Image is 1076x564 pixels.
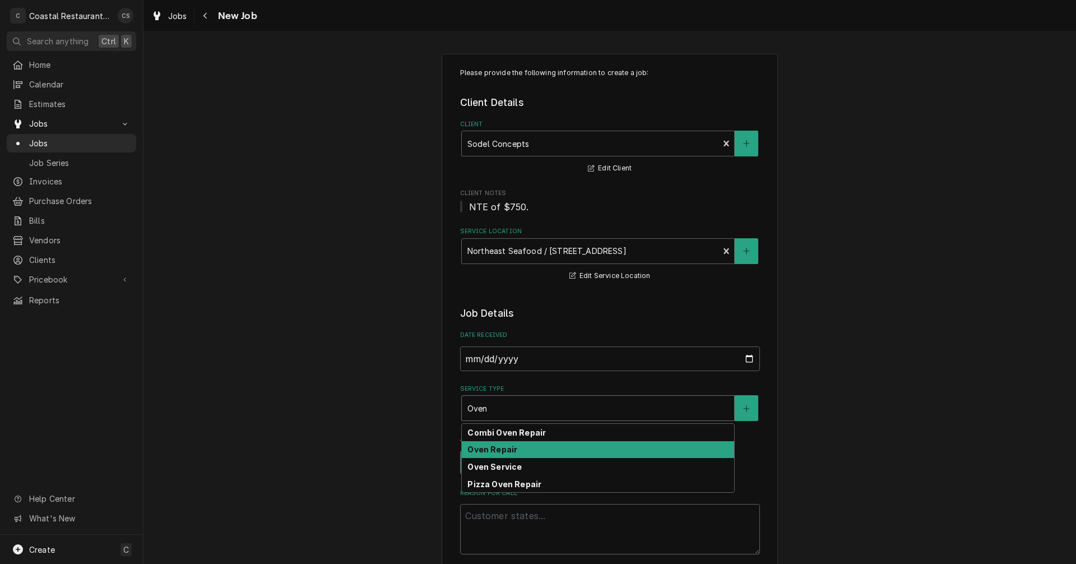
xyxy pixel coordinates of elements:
label: Reason For Call [460,489,760,498]
label: Service Location [460,227,760,236]
a: Calendar [7,75,136,94]
span: Ctrl [101,35,116,47]
a: Invoices [7,172,136,191]
strong: Pizza Oven Repair [467,479,541,489]
span: Home [29,59,131,71]
a: Estimates [7,95,136,113]
span: What's New [29,512,129,524]
span: Help Center [29,493,129,505]
a: Clients [7,251,136,269]
span: Pricebook [29,274,114,285]
span: K [124,35,129,47]
a: Jobs [147,7,192,25]
button: Create New Location [735,238,758,264]
div: Service Type [460,385,760,421]
span: Estimates [29,98,131,110]
button: Navigate back [197,7,215,25]
a: Jobs [7,134,136,152]
span: Invoices [29,175,131,187]
div: Coastal Restaurant Repair [29,10,112,22]
span: Reports [29,294,131,306]
svg: Create New Client [743,140,750,147]
button: Create New Client [735,131,758,156]
span: Client Notes [460,200,760,214]
span: Purchase Orders [29,195,131,207]
button: Edit Service Location [568,269,652,283]
span: Search anything [27,35,89,47]
div: Client [460,120,760,175]
span: Jobs [29,137,131,149]
a: Purchase Orders [7,192,136,210]
div: Reason For Call [460,489,760,554]
span: Job Series [29,157,131,169]
a: Go to What's New [7,509,136,528]
div: Client Notes [460,189,760,213]
span: Calendar [29,78,131,90]
span: NTE of $750. [469,201,529,212]
svg: Create New Location [743,247,750,255]
legend: Client Details [460,95,760,110]
span: Create [29,545,55,554]
a: Vendors [7,231,136,249]
span: Clients [29,254,131,266]
a: Go to Help Center [7,489,136,508]
a: Go to Pricebook [7,270,136,289]
svg: Create New Service [743,405,750,413]
button: Create New Service [735,395,758,421]
a: Bills [7,211,136,230]
label: Client [460,120,760,129]
div: Chris Sockriter's Avatar [118,8,133,24]
span: New Job [215,8,257,24]
legend: Job Details [460,306,760,321]
div: Service Location [460,227,760,283]
label: Service Type [460,385,760,394]
label: Date Received [460,331,760,340]
button: Search anythingCtrlK [7,31,136,51]
p: Please provide the following information to create a job: [460,68,760,78]
span: Jobs [168,10,187,22]
span: Jobs [29,118,114,130]
label: Job Type [460,435,760,444]
span: C [123,544,129,556]
a: Home [7,56,136,74]
div: Date Received [460,331,760,371]
strong: Oven Service [467,462,522,471]
strong: Combi Oven Repair [467,428,546,437]
a: Reports [7,291,136,309]
div: CS [118,8,133,24]
a: Job Series [7,154,136,172]
span: Vendors [29,234,131,246]
a: Go to Jobs [7,114,136,133]
div: C [10,8,26,24]
strong: Oven Repair [467,445,517,454]
span: Client Notes [460,189,760,198]
button: Edit Client [586,161,633,175]
input: yyyy-mm-dd [460,346,760,371]
div: Job Type [460,435,760,475]
span: Bills [29,215,131,226]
